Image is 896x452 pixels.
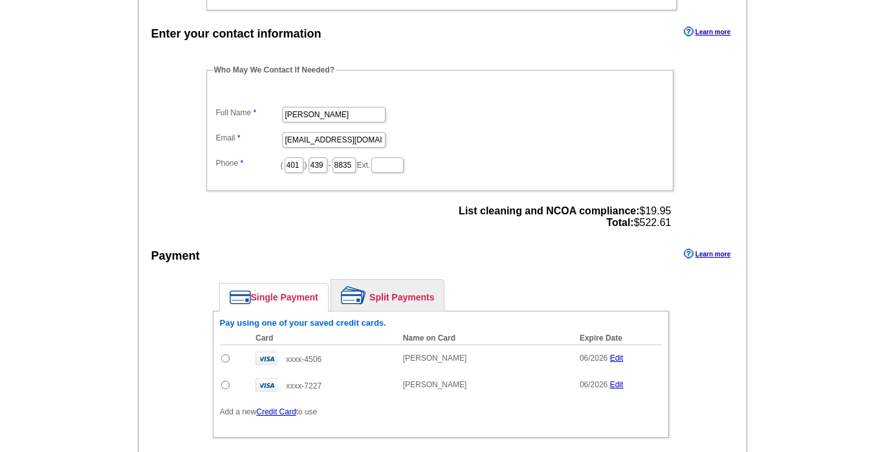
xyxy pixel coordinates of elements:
iframe: LiveChat chat widget [637,151,896,452]
a: Split Payments [331,280,444,311]
th: Name on Card [397,332,573,345]
a: Edit [610,354,624,363]
p: Add a new to use [220,406,662,418]
legend: Who May We Contact If Needed? [213,64,336,76]
strong: Total: [606,217,633,228]
th: Expire Date [573,332,662,345]
a: Edit [610,380,624,389]
label: Full Name [216,107,281,119]
span: [PERSON_NAME] [403,380,467,389]
img: visa.gif [256,352,278,365]
span: 06/2026 [580,354,607,363]
dd: ( ) - Ext. [213,154,667,174]
img: single-payment.png [230,290,251,304]
h6: Pay using one of your saved credit cards. [220,318,662,328]
span: 06/2026 [580,380,607,389]
label: Phone [216,157,281,169]
strong: List cleaning and NCOA compliance: [459,205,639,216]
img: visa.gif [256,378,278,392]
span: [PERSON_NAME] [403,354,467,363]
a: Credit Card [256,407,296,416]
img: split-payment.png [341,286,366,304]
div: Enter your contact information [151,25,322,43]
span: $19.95 $522.61 [459,205,671,229]
div: Payment [151,247,200,265]
th: Card [249,332,397,345]
span: xxxx-4506 [286,355,322,364]
span: xxxx-7227 [286,381,322,390]
a: Learn more [684,27,730,37]
label: Email [216,132,281,144]
a: Single Payment [220,284,328,311]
